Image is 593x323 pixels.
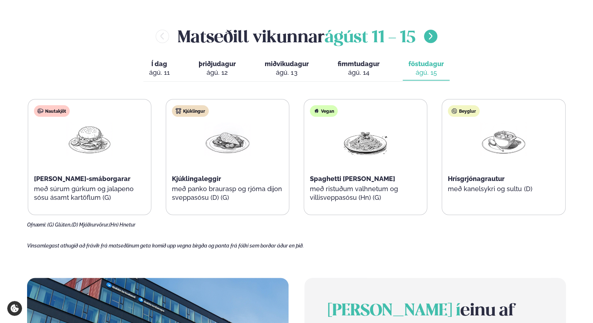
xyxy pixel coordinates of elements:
img: chicken.svg [176,108,181,114]
span: ágúst 11 - 15 [325,30,415,46]
span: Í dag [149,60,170,68]
img: Vegan.svg [313,108,319,114]
button: menu-btn-left [156,30,169,43]
div: ágú. 14 [338,68,380,77]
button: þriðjudagur ágú. 12 [193,57,242,81]
button: Í dag ágú. 11 [143,57,176,81]
span: (G) Glúten, [47,222,72,228]
span: Spaghetti [PERSON_NAME] [310,175,395,182]
p: með kanelsykri og sultu (D) [448,185,559,193]
div: Nautakjöt [34,105,70,117]
button: miðvikudagur ágú. 13 [259,57,315,81]
span: [PERSON_NAME]-smáborgarar [34,175,130,182]
button: menu-btn-right [424,30,437,43]
span: [PERSON_NAME] í [328,303,460,319]
div: ágú. 11 [149,68,170,77]
button: föstudagur ágú. 15 [403,57,450,81]
div: ágú. 15 [408,68,444,77]
img: Spagetti.png [342,122,389,156]
span: (D) Mjólkurvörur, [72,222,109,228]
h2: Matseðill vikunnar [178,25,415,48]
span: (Hn) Hnetur [109,222,135,228]
span: Ofnæmi: [27,222,46,228]
img: Chicken-breast.png [204,122,251,156]
span: Kjúklingaleggir [172,175,221,182]
a: Cookie settings [7,301,22,316]
div: ágú. 13 [265,68,309,77]
img: beef.svg [38,108,43,114]
span: Vinsamlegast athugið að frávik frá matseðlinum geta komið upp vegna birgða og panta frá fólki sem... [27,243,304,249]
span: þriðjudagur [199,60,236,68]
div: Beyglur [448,105,480,117]
img: bagle-new-16px.svg [451,108,457,114]
button: fimmtudagur ágú. 14 [332,57,385,81]
div: Kjúklingur [172,105,209,117]
span: föstudagur [408,60,444,68]
div: Vegan [310,105,338,117]
img: Soup.png [480,122,527,156]
p: með ristuðum valhnetum og villisveppasósu (Hn) (G) [310,185,421,202]
p: með súrum gúrkum og jalapeno sósu ásamt kartöflum (G) [34,185,145,202]
span: fimmtudagur [338,60,380,68]
span: miðvikudagur [265,60,309,68]
img: Hamburger.png [66,122,113,156]
div: ágú. 12 [199,68,236,77]
p: með panko braurasp og rjóma dijon sveppasósu (D) (G) [172,185,283,202]
span: Hrísgrjónagrautur [448,175,505,182]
